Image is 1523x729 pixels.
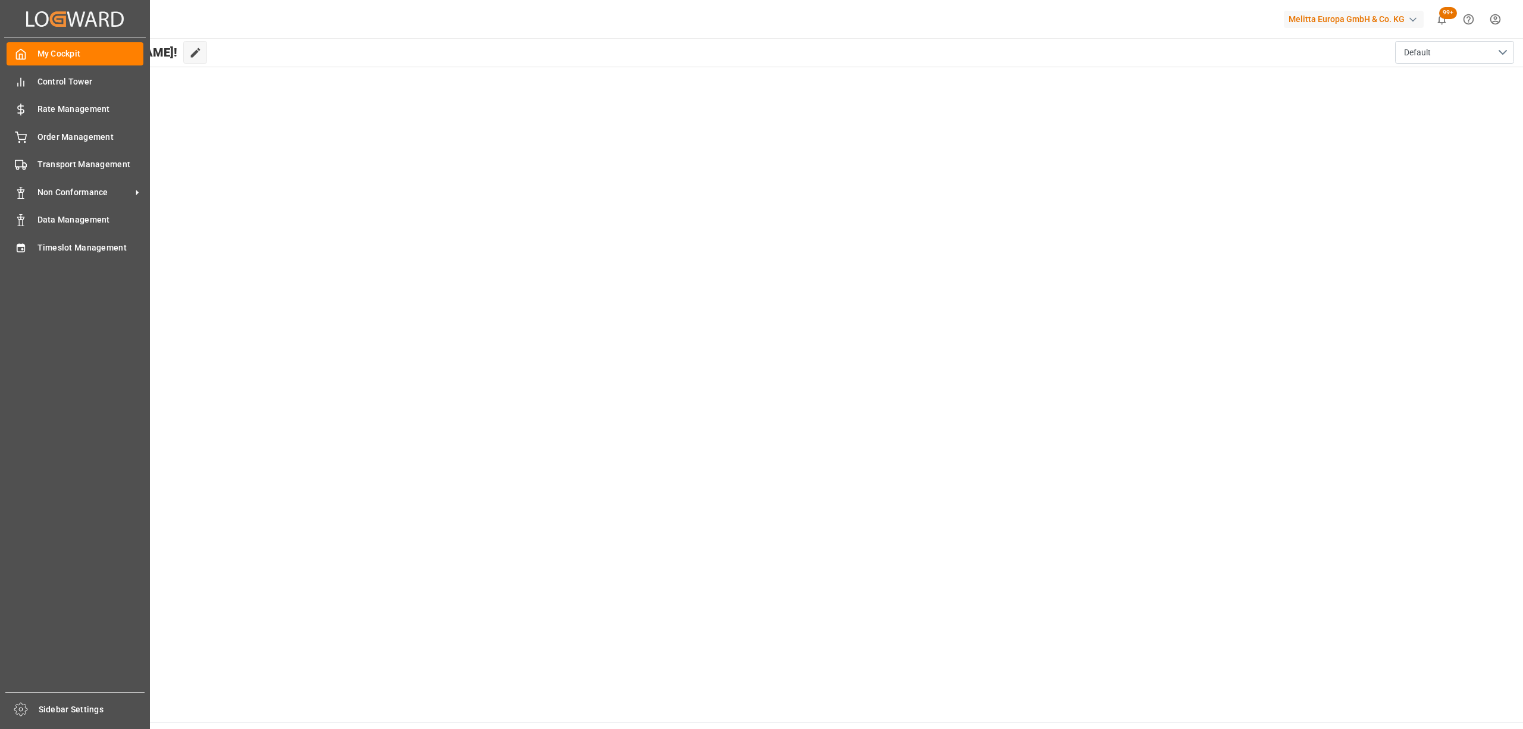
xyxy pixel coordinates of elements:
span: Sidebar Settings [39,703,145,716]
button: Help Center [1455,6,1482,33]
button: Melitta Europa GmbH & Co. KG [1284,8,1428,30]
a: My Cockpit [7,42,143,65]
span: Rate Management [37,103,144,115]
button: show 100 new notifications [1428,6,1455,33]
span: Timeslot Management [37,242,144,254]
a: Rate Management [7,98,143,121]
span: Data Management [37,214,144,226]
button: open menu [1395,41,1514,64]
span: My Cockpit [37,48,144,60]
span: Non Conformance [37,186,131,199]
span: Order Management [37,131,144,143]
span: Default [1404,46,1431,59]
span: Transport Management [37,158,144,171]
a: Control Tower [7,70,143,93]
div: Melitta Europa GmbH & Co. KG [1284,11,1424,28]
a: Order Management [7,125,143,148]
span: Control Tower [37,76,144,88]
span: 99+ [1439,7,1457,19]
a: Timeslot Management [7,236,143,259]
a: Data Management [7,208,143,231]
a: Transport Management [7,153,143,176]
